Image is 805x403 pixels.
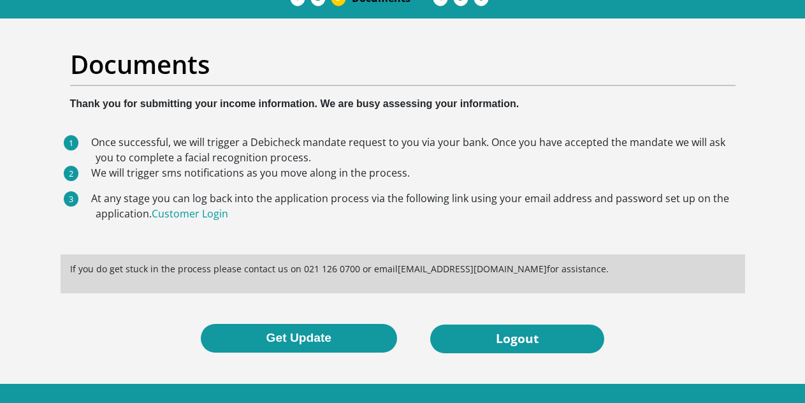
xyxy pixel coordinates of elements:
a: Logout [430,325,604,353]
li: We will trigger sms notifications as you move along in the process. [96,165,736,180]
h2: Documents [70,49,736,80]
p: If you do get stuck in the process please contact us on 021 126 0700 or email [EMAIL_ADDRESS][DOM... [70,262,736,275]
li: Once successful, we will trigger a Debicheck mandate request to you via your bank. Once you have ... [96,135,736,165]
li: At any stage you can log back into the application process via the following link using your emai... [96,191,736,221]
button: Get Update [201,324,397,353]
a: Customer Login [152,207,228,221]
b: Thank you for submitting your income information. We are busy assessing your information. [70,98,519,109]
